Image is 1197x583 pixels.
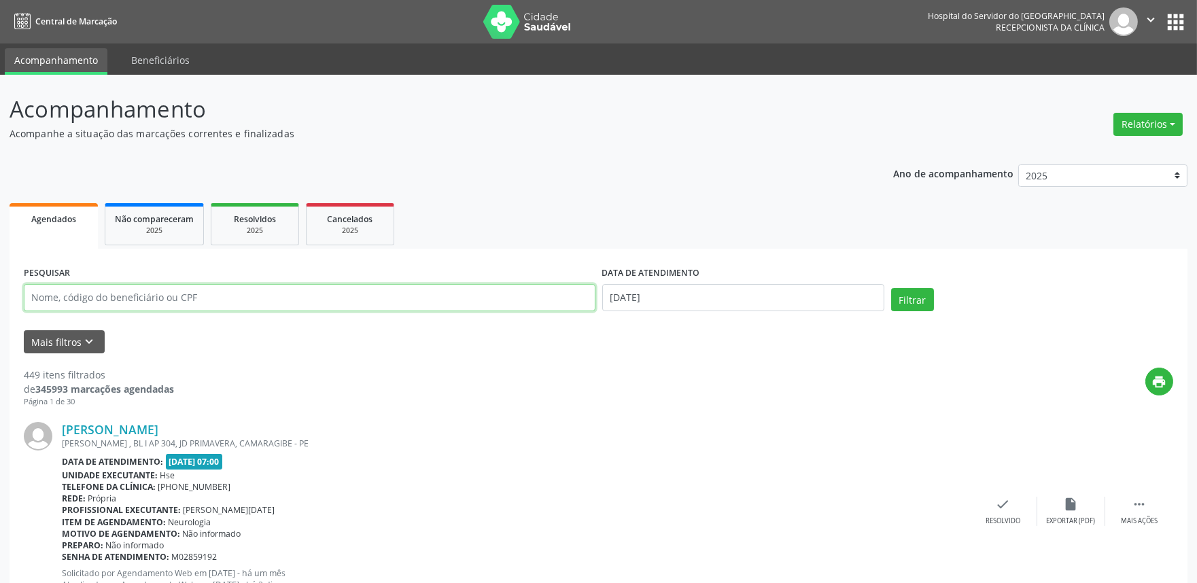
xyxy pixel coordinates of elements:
[24,263,70,284] label: PESQUISAR
[62,456,163,467] b: Data de atendimento:
[24,368,174,382] div: 449 itens filtrados
[1145,368,1173,395] button: print
[88,493,117,504] span: Própria
[172,551,218,563] span: M02859192
[62,422,158,437] a: [PERSON_NAME]
[24,396,174,408] div: Página 1 de 30
[996,497,1011,512] i: check
[1109,7,1138,36] img: img
[602,284,884,311] input: Selecione um intervalo
[62,438,969,449] div: [PERSON_NAME] , BL I AP 304, JD PRIMAVERA, CAMARAGIBE - PE
[166,454,223,470] span: [DATE] 07:00
[10,92,834,126] p: Acompanhamento
[115,226,194,236] div: 2025
[316,226,384,236] div: 2025
[158,481,231,493] span: [PHONE_NUMBER]
[1138,7,1164,36] button: 
[62,528,180,540] b: Motivo de agendamento:
[1143,12,1158,27] i: 
[221,226,289,236] div: 2025
[1121,516,1158,526] div: Mais ações
[24,284,595,311] input: Nome, código do beneficiário ou CPF
[62,516,166,528] b: Item de agendamento:
[106,540,164,551] span: Não informado
[35,383,174,395] strong: 345993 marcações agendadas
[1132,497,1147,512] i: 
[10,126,834,141] p: Acompanhe a situação das marcações correntes e finalizadas
[996,22,1105,33] span: Recepcionista da clínica
[115,213,194,225] span: Não compareceram
[1152,374,1167,389] i: print
[62,504,181,516] b: Profissional executante:
[82,334,97,349] i: keyboard_arrow_down
[891,288,934,311] button: Filtrar
[62,540,103,551] b: Preparo:
[602,263,700,284] label: DATA DE ATENDIMENTO
[183,528,241,540] span: Não informado
[31,213,76,225] span: Agendados
[1047,516,1096,526] div: Exportar (PDF)
[62,493,86,504] b: Rede:
[160,470,175,481] span: Hse
[35,16,117,27] span: Central de Marcação
[62,481,156,493] b: Telefone da clínica:
[328,213,373,225] span: Cancelados
[62,470,158,481] b: Unidade executante:
[234,213,276,225] span: Resolvidos
[1164,10,1187,34] button: apps
[24,330,105,354] button: Mais filtroskeyboard_arrow_down
[986,516,1020,526] div: Resolvido
[122,48,199,72] a: Beneficiários
[5,48,107,75] a: Acompanhamento
[169,516,211,528] span: Neurologia
[62,551,169,563] b: Senha de atendimento:
[24,422,52,450] img: img
[1113,113,1183,136] button: Relatórios
[24,382,174,396] div: de
[893,164,1013,181] p: Ano de acompanhamento
[10,10,117,33] a: Central de Marcação
[184,504,275,516] span: [PERSON_NAME][DATE]
[1064,497,1079,512] i: insert_drive_file
[928,10,1105,22] div: Hospital do Servidor do [GEOGRAPHIC_DATA]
